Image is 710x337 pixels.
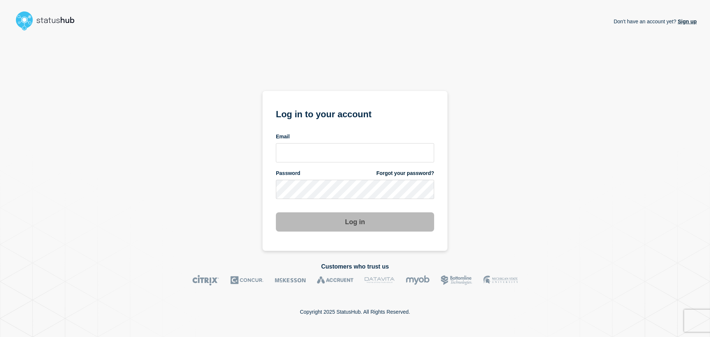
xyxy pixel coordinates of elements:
[483,275,518,286] img: MSU logo
[406,275,430,286] img: myob logo
[192,275,219,286] img: Citrix logo
[300,309,410,315] p: Copyright 2025 StatusHub. All Rights Reserved.
[317,275,354,286] img: Accruent logo
[276,133,290,140] span: Email
[276,107,434,120] h1: Log in to your account
[230,275,264,286] img: Concur logo
[13,9,84,33] img: StatusHub logo
[365,275,395,286] img: DataVita logo
[276,212,434,232] button: Log in
[276,180,434,199] input: password input
[13,263,697,270] h2: Customers who trust us
[441,275,472,286] img: Bottomline logo
[275,275,306,286] img: McKesson logo
[676,18,697,24] a: Sign up
[613,13,697,30] p: Don't have an account yet?
[276,170,300,177] span: Password
[276,143,434,162] input: email input
[376,170,434,177] a: Forgot your password?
